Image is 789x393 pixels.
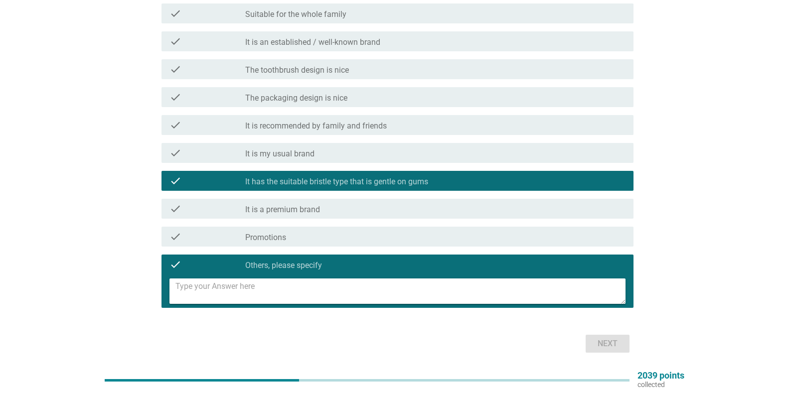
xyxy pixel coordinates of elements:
label: The toothbrush design is nice [245,65,349,75]
p: collected [637,380,684,389]
label: It has the suitable bristle type that is gentle on gums [245,177,428,187]
i: check [169,63,181,75]
i: check [169,35,181,47]
i: check [169,259,181,270]
i: check [169,91,181,103]
label: The packaging design is nice [245,93,347,103]
i: check [169,119,181,131]
i: check [169,231,181,243]
label: It is my usual brand [245,149,315,159]
i: check [169,175,181,187]
label: Suitable for the whole family [245,9,346,19]
i: check [169,147,181,159]
label: Promotions [245,233,286,243]
label: Others, please specify [245,261,322,270]
label: It is a premium brand [245,205,320,215]
label: It is an established / well-known brand [245,37,380,47]
label: It is recommended by family and friends [245,121,387,131]
i: check [169,203,181,215]
p: 2039 points [637,371,684,380]
i: check [169,7,181,19]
